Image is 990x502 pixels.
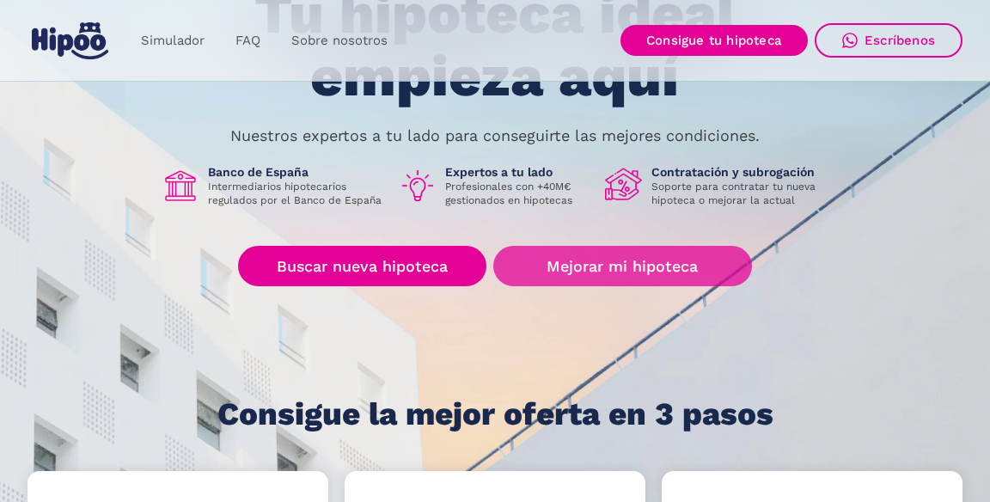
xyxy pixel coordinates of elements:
h1: Expertos a tu lado [445,164,591,180]
a: Consigue tu hipoteca [620,25,808,56]
p: Profesionales con +40M€ gestionados en hipotecas [445,180,591,207]
a: Simulador [125,24,220,58]
p: Intermediarios hipotecarios regulados por el Banco de España [208,180,385,207]
h1: Consigue la mejor oferta en 3 pasos [217,397,773,432]
a: Sobre nosotros [276,24,403,58]
div: Escríbenos [865,33,935,48]
a: FAQ [220,24,276,58]
a: Mejorar mi hipoteca [493,246,752,286]
h1: Contratación y subrogación [651,164,828,180]
p: Nuestros expertos a tu lado para conseguirte las mejores condiciones. [230,129,760,143]
p: Soporte para contratar tu nueva hipoteca o mejorar la actual [651,180,828,207]
a: home [27,15,112,66]
a: Escríbenos [815,23,962,58]
h1: Banco de España [208,164,385,180]
a: Buscar nueva hipoteca [238,246,486,286]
